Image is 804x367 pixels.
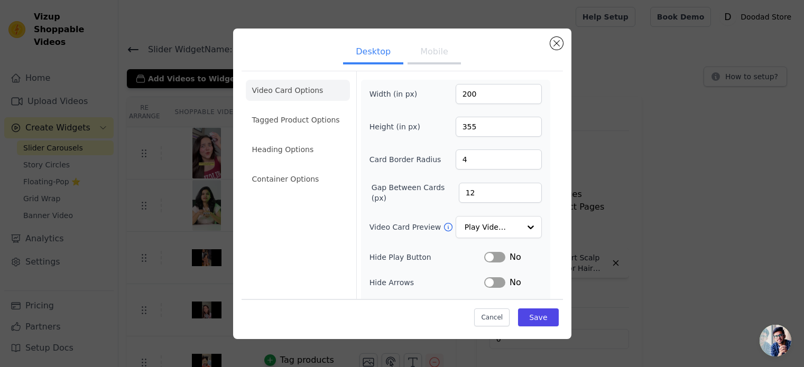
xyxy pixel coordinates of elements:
[550,37,563,50] button: Close modal
[760,325,791,356] a: Open chat
[408,41,460,64] button: Mobile
[369,89,427,99] label: Width (in px)
[369,154,441,165] label: Card Border Radius
[369,121,427,132] label: Height (in px)
[246,109,350,130] li: Tagged Product Options
[246,139,350,160] li: Heading Options
[372,182,459,203] label: Gap Between Cards (px)
[246,80,350,101] li: Video Card Options
[510,251,521,264] span: No
[369,277,484,288] label: Hide Arrows
[369,252,484,262] label: Hide Play Button
[343,41,403,64] button: Desktop
[246,168,350,190] li: Container Options
[369,222,443,232] label: Video Card Preview
[474,308,510,326] button: Cancel
[518,308,558,326] button: Save
[510,276,521,289] span: No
